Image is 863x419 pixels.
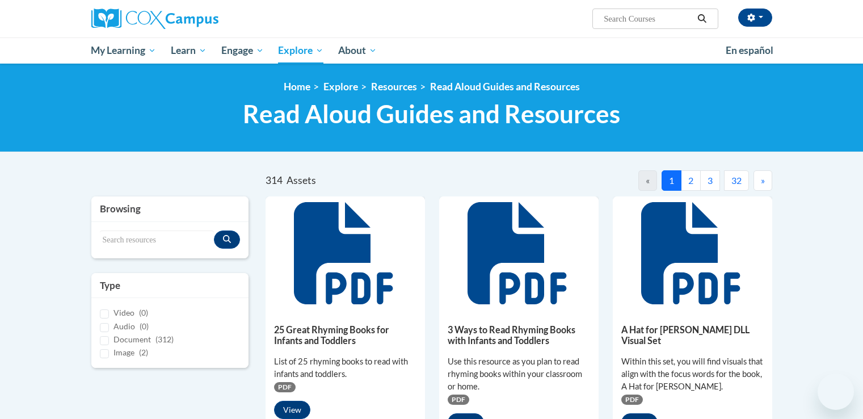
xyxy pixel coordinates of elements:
h3: Type [100,279,241,292]
button: Search resources [214,231,240,249]
a: Resources [371,81,417,93]
span: PDF [448,395,469,405]
h5: 3 Ways to Read Rhyming Books with Infants and Toddlers [448,324,590,346]
span: (2) [139,347,148,357]
span: PDF [274,382,296,392]
span: Document [113,334,151,344]
span: Learn [171,44,207,57]
div: Use this resource as you plan to read rhyming books within your classroom or home. [448,355,590,393]
button: 1 [662,170,681,191]
button: 3 [700,170,720,191]
button: Search [693,12,710,26]
div: Main menu [74,37,789,64]
button: 2 [681,170,701,191]
span: Explore [278,44,323,57]
a: My Learning [84,37,164,64]
a: Engage [214,37,271,64]
a: En español [718,39,781,62]
span: About [338,44,377,57]
input: Search resources [100,231,214,250]
a: Explore [323,81,358,93]
a: About [331,37,384,64]
button: 32 [724,170,749,191]
span: (0) [139,308,148,317]
button: Account Settings [738,9,772,27]
div: List of 25 rhyming books to read with infants and toddlers. [274,355,416,380]
div: Within this set, you will find visuals that align with the focus words for the book, A Hat for [P... [621,355,764,393]
img: Cox Campus [91,9,218,29]
a: Cox Campus [91,9,307,29]
h5: 25 Great Rhyming Books for Infants and Toddlers [274,324,416,346]
a: Home [284,81,310,93]
span: PDF [621,395,643,405]
span: 314 [266,174,283,186]
span: (312) [155,334,174,344]
span: » [761,175,765,186]
span: Read Aloud Guides and Resources [243,99,620,129]
span: Image [113,347,134,357]
a: Read Aloud Guides and Resources [430,81,580,93]
button: Next [753,170,772,191]
input: Search Courses [603,12,693,26]
a: Learn [163,37,214,64]
span: En español [726,44,773,56]
h3: Browsing [100,202,241,216]
span: Video [113,308,134,317]
nav: Pagination Navigation [519,170,772,191]
h5: A Hat for [PERSON_NAME] DLL Visual Set [621,324,764,346]
iframe: Button to launch messaging window [818,374,854,410]
span: Audio [113,321,135,331]
a: Explore [271,37,331,64]
span: Engage [221,44,264,57]
span: (0) [140,321,149,331]
span: Assets [287,174,316,186]
span: My Learning [91,44,156,57]
button: View [274,401,310,419]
